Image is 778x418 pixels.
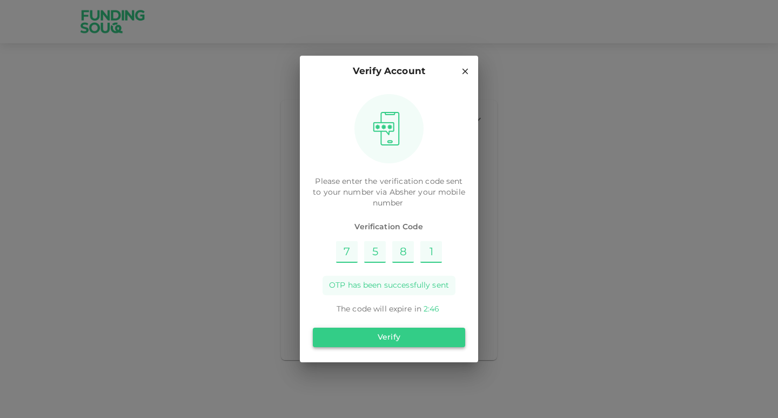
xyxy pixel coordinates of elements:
input: Please enter OTP character 3 [392,241,414,263]
input: Please enter OTP character 1 [336,241,358,263]
span: The code will expire in [337,306,421,313]
span: your mobile number [373,189,465,207]
img: otpImage [369,111,404,146]
input: Please enter OTP character 2 [364,241,386,263]
input: Please enter OTP character 4 [420,241,442,263]
p: Verify Account [353,64,425,79]
button: Verify [313,328,465,347]
p: Please enter the verification code sent to your number via Absher [313,176,465,209]
span: Verification Code [313,222,465,233]
span: OTP has been successfully sent [329,280,449,291]
span: 2 : 46 [424,306,439,313]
